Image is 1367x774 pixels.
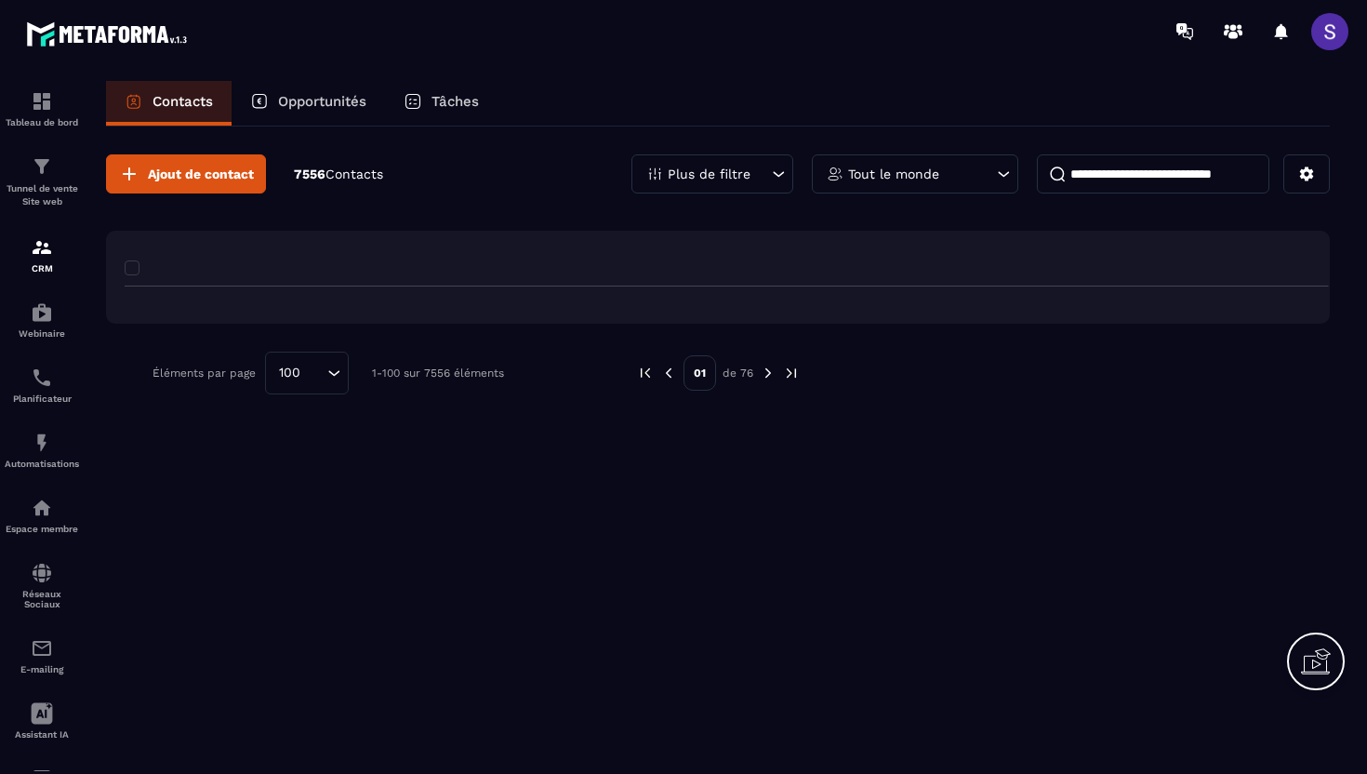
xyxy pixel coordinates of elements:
a: schedulerschedulerPlanificateur [5,353,79,418]
img: formation [31,90,53,113]
p: Espace membre [5,524,79,534]
a: automationsautomationsAutomatisations [5,418,79,483]
img: formation [31,236,53,259]
p: Éléments par page [153,367,256,380]
a: formationformationTunnel de vente Site web [5,141,79,222]
a: automationsautomationsWebinaire [5,287,79,353]
a: Contacts [106,81,232,126]
img: prev [660,365,677,381]
p: 7556 [294,166,383,183]
a: formationformationTableau de bord [5,76,79,141]
p: Automatisations [5,459,79,469]
span: Ajout de contact [148,165,254,183]
div: Search for option [265,352,349,394]
input: Search for option [307,363,323,383]
a: social-networksocial-networkRéseaux Sociaux [5,548,79,623]
a: emailemailE-mailing [5,623,79,688]
p: 01 [683,355,716,391]
img: next [783,365,800,381]
a: Tâches [385,81,498,126]
img: automations [31,497,53,519]
a: Assistant IA [5,688,79,754]
p: Tout le monde [848,167,939,180]
a: Opportunités [232,81,385,126]
img: formation [31,155,53,178]
img: scheduler [31,367,53,389]
p: Réseaux Sociaux [5,589,79,609]
img: next [760,365,776,381]
p: 1-100 sur 7556 éléments [372,367,504,380]
img: social-network [31,562,53,584]
p: Webinaire [5,328,79,339]
img: prev [637,365,654,381]
p: Tunnel de vente Site web [5,182,79,208]
img: email [31,637,53,660]
p: E-mailing [5,664,79,674]
p: Assistant IA [5,729,79,740]
button: Ajout de contact [106,154,266,193]
p: Tableau de bord [5,117,79,127]
p: de 76 [723,366,753,380]
span: 100 [272,363,307,383]
a: formationformationCRM [5,222,79,287]
img: automations [31,301,53,324]
p: CRM [5,263,79,274]
img: logo [26,17,193,51]
span: Contacts [325,167,383,181]
img: automations [31,432,53,454]
p: Plus de filtre [668,167,750,180]
p: Tâches [431,93,479,110]
p: Contacts [153,93,213,110]
p: Planificateur [5,394,79,404]
a: automationsautomationsEspace membre [5,483,79,548]
p: Opportunités [278,93,366,110]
